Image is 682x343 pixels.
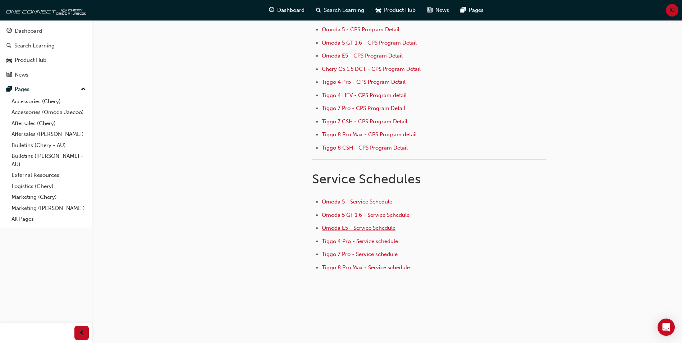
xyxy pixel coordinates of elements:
[3,83,89,96] button: Pages
[269,6,274,15] span: guage-icon
[322,92,407,99] a: Tiggo 4 HEV - CPS Program detail
[15,56,46,64] div: Product Hub
[376,6,381,15] span: car-icon
[9,118,89,129] a: Aftersales (Chery)
[9,129,89,140] a: Aftersales ([PERSON_NAME])
[15,27,42,35] div: Dashboard
[322,66,421,72] a: Chery C5 1.5 DCT - CPS Program Detail
[6,57,12,64] span: car-icon
[421,3,455,18] a: news-iconNews
[469,6,484,14] span: Pages
[15,85,29,93] div: Pages
[322,52,403,59] a: Omoda E5 - CPS Program Detail
[322,105,405,111] a: Tiggo 7 Pro - CPS Program Detail
[312,171,421,187] span: Service Schedules
[15,71,28,79] div: News
[6,72,12,78] span: news-icon
[316,6,321,15] span: search-icon
[9,181,89,192] a: Logistics (Chery)
[3,24,89,38] a: Dashboard
[322,79,406,85] a: Tiggo 4 Pro - CPS Program Detail
[14,42,55,50] div: Search Learning
[9,151,89,170] a: Bulletins ([PERSON_NAME] - AU)
[322,198,392,205] a: Omoda 5 - Service Schedule
[461,6,466,15] span: pages-icon
[9,203,89,214] a: Marketing ([PERSON_NAME])
[6,43,12,49] span: search-icon
[9,107,89,118] a: Accessories (Omoda Jaecoo)
[3,23,89,83] button: DashboardSearch LearningProduct HubNews
[322,131,417,138] a: Tiggo 8 Pro Max - CPS Program detail
[9,96,89,107] a: Accessories (Chery)
[324,6,364,14] span: Search Learning
[81,85,86,94] span: up-icon
[322,26,399,33] a: Omoda 5 - CPS Program Detail
[6,28,12,35] span: guage-icon
[9,170,89,181] a: External Resources
[277,6,305,14] span: Dashboard
[322,40,417,46] a: Omoda 5 GT 1.6 - CPS Program Detail
[322,251,398,257] a: Tiggo 7 Pro - Service schedule
[384,6,416,14] span: Product Hub
[6,86,12,93] span: pages-icon
[322,238,398,244] a: Tiggo 4 Pro - Service schedule
[427,6,432,15] span: news-icon
[658,319,675,336] div: Open Intercom Messenger
[322,212,409,218] a: Omoda 5 GT 1.6 - Service Schedule
[4,3,86,17] img: oneconnect
[9,140,89,151] a: Bulletins (Chery - AU)
[322,264,410,271] a: Tiggo 8 Pro Max - Service schedule
[455,3,489,18] a: pages-iconPages
[9,214,89,225] a: All Pages
[322,118,407,125] a: Tiggo 7 CSH - CPS Program Detail
[669,6,675,14] span: IC
[435,6,449,14] span: News
[3,68,89,82] a: News
[3,54,89,67] a: Product Hub
[370,3,421,18] a: car-iconProduct Hub
[322,145,408,151] a: Tiggo 8 CSH - CPS Program Detail
[9,192,89,203] a: Marketing (Chery)
[3,39,89,52] a: Search Learning
[666,4,678,17] button: IC
[263,3,310,18] a: guage-iconDashboard
[322,225,395,231] a: Omoda E5 - Service Schedule
[79,329,84,338] span: prev-icon
[310,3,370,18] a: search-iconSearch Learning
